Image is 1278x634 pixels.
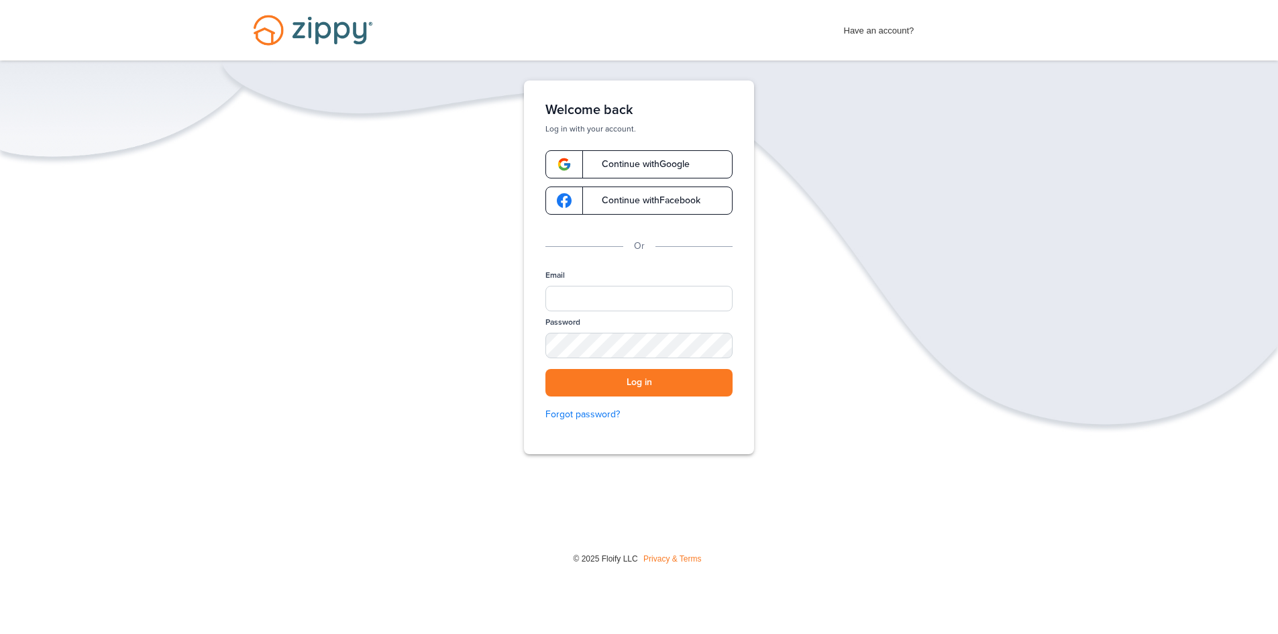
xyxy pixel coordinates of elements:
[545,187,733,215] a: google-logoContinue withFacebook
[545,333,733,358] input: Password
[844,17,914,38] span: Have an account?
[588,160,690,169] span: Continue with Google
[545,317,580,328] label: Password
[545,286,733,311] input: Email
[545,270,565,281] label: Email
[557,193,572,208] img: google-logo
[573,554,637,564] span: © 2025 Floify LLC
[545,369,733,397] button: Log in
[643,554,701,564] a: Privacy & Terms
[634,239,645,254] p: Or
[545,150,733,178] a: google-logoContinue withGoogle
[545,102,733,118] h1: Welcome back
[545,407,733,422] a: Forgot password?
[588,196,700,205] span: Continue with Facebook
[545,123,733,134] p: Log in with your account.
[557,157,572,172] img: google-logo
